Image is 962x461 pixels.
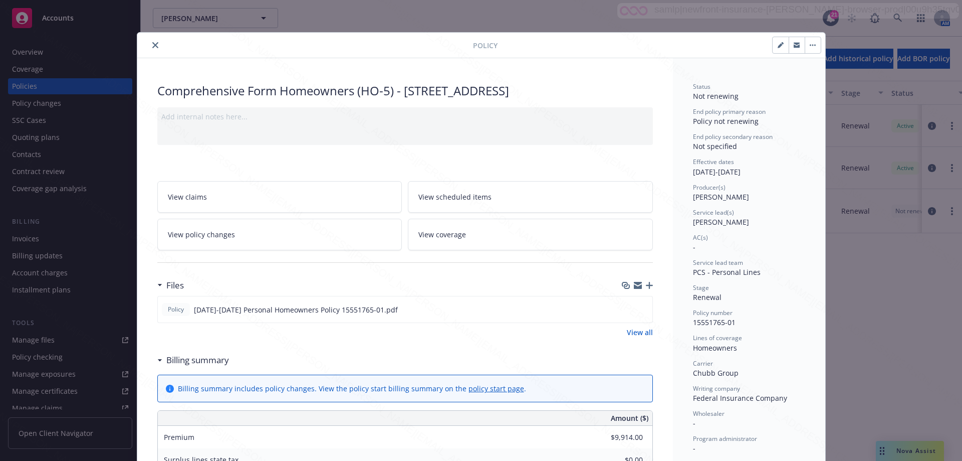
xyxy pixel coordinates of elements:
a: View scheduled items [408,181,653,213]
span: Service lead team [693,258,743,267]
span: Wholesaler [693,409,725,418]
span: Federal Insurance Company [693,393,787,403]
span: View coverage [418,229,466,240]
span: 15551765-01 [693,318,736,327]
a: View policy changes [157,219,402,250]
span: Effective dates [693,158,734,166]
span: Not renewing [693,91,739,101]
button: preview file [639,304,648,315]
div: Files [157,279,184,292]
span: Policy [166,305,186,314]
span: - [693,242,695,252]
span: Chubb Group [693,368,739,378]
span: Producer(s) [693,183,726,192]
span: Not specified [693,141,737,151]
span: [PERSON_NAME] [693,217,749,227]
span: - [693,443,695,453]
span: Policy [473,40,498,51]
a: View all [627,327,653,338]
span: Renewal [693,292,722,302]
a: policy start page [468,384,524,393]
span: Policy number [693,309,733,317]
span: [DATE]-[DATE] Personal Homeowners Policy 15551765-01.pdf [194,304,398,315]
span: End policy secondary reason [693,132,773,141]
h3: Billing summary [166,354,229,367]
span: Premium [164,432,194,442]
span: Program administrator [693,434,757,443]
span: View policy changes [168,229,235,240]
span: View claims [168,192,207,202]
button: download file [623,304,631,315]
h3: Files [166,279,184,292]
div: Comprehensive Form Homeowners (HO-5) - [STREET_ADDRESS] [157,82,653,99]
div: Billing summary [157,354,229,367]
input: 0.00 [584,430,649,445]
div: Billing summary includes policy changes. View the policy start billing summary on the . [178,383,526,394]
span: Writing company [693,384,740,393]
span: Stage [693,283,709,292]
a: View claims [157,181,402,213]
span: Carrier [693,359,713,368]
span: AC(s) [693,233,708,242]
span: View scheduled items [418,192,492,202]
span: End policy primary reason [693,107,766,116]
span: Amount ($) [611,413,648,423]
button: close [149,39,161,51]
span: Service lead(s) [693,208,734,217]
span: Lines of coverage [693,334,742,342]
span: [PERSON_NAME] [693,192,749,202]
span: Status [693,82,710,91]
span: - [693,418,695,428]
span: PCS - Personal Lines [693,267,761,277]
div: Add internal notes here... [161,111,649,122]
span: Policy not renewing [693,116,759,126]
div: [DATE] - [DATE] [693,158,805,177]
a: View coverage [408,219,653,250]
div: Homeowners [693,343,805,353]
